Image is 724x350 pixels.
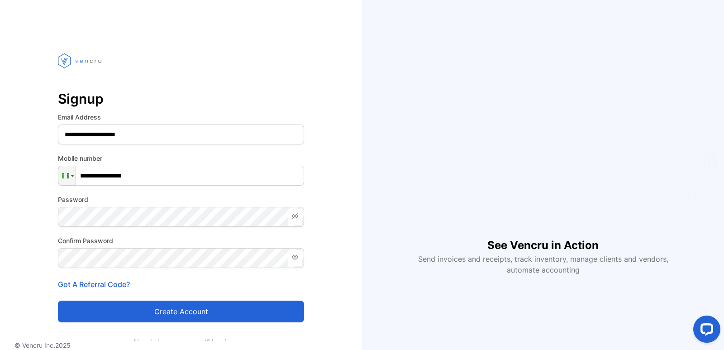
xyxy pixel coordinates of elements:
a: Log in [210,338,230,345]
label: Mobile number [58,153,304,163]
p: Send invoices and receipts, track inventory, manage clients and vendors, automate accounting [413,254,673,275]
h1: See Vencru in Action [487,223,599,254]
p: Already have an account? [58,337,304,346]
p: Got A Referral Code? [58,279,304,290]
iframe: YouTube video player [412,75,674,223]
div: Nigeria: + 234 [58,166,76,185]
p: Signup [58,88,304,110]
label: Email Address [58,112,304,122]
iframe: LiveChat chat widget [686,312,724,350]
img: vencru logo [58,36,103,85]
label: Password [58,195,304,204]
label: Confirm Password [58,236,304,245]
button: Create account [58,301,304,322]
